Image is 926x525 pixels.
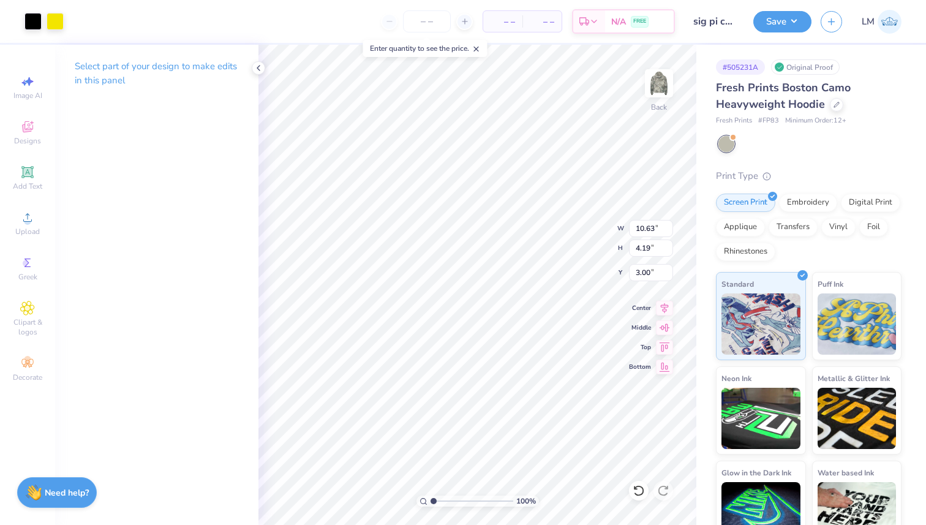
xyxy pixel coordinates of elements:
[771,59,840,75] div: Original Proof
[721,466,791,479] span: Glow in the Dark Ink
[818,293,897,355] img: Puff Ink
[821,218,856,236] div: Vinyl
[818,388,897,449] img: Metallic & Glitter Ink
[785,116,846,126] span: Minimum Order: 12 +
[721,372,751,385] span: Neon Ink
[818,372,890,385] span: Metallic & Glitter Ink
[818,278,843,290] span: Puff Ink
[716,169,902,183] div: Print Type
[651,102,667,113] div: Back
[878,10,902,34] img: Lilly Meisner
[841,194,900,212] div: Digital Print
[14,136,41,146] span: Designs
[13,181,42,191] span: Add Text
[716,116,752,126] span: Fresh Prints
[716,218,765,236] div: Applique
[716,80,851,111] span: Fresh Prints Boston Camo Heavyweight Hoodie
[45,487,89,499] strong: Need help?
[647,71,671,96] img: Back
[779,194,837,212] div: Embroidery
[633,17,646,26] span: FREE
[862,10,902,34] a: LM
[753,11,811,32] button: Save
[859,218,888,236] div: Foil
[769,218,818,236] div: Transfers
[18,272,37,282] span: Greek
[403,10,451,32] input: – –
[721,293,800,355] img: Standard
[684,9,744,34] input: Untitled Design
[862,15,875,29] span: LM
[716,243,775,261] div: Rhinestones
[530,15,554,28] span: – –
[13,91,42,100] span: Image AI
[716,59,765,75] div: # 505231A
[629,304,651,312] span: Center
[721,388,800,449] img: Neon Ink
[75,59,239,88] p: Select part of your design to make edits in this panel
[629,343,651,352] span: Top
[491,15,515,28] span: – –
[716,194,775,212] div: Screen Print
[629,363,651,371] span: Bottom
[6,317,49,337] span: Clipart & logos
[758,116,779,126] span: # FP83
[611,15,626,28] span: N/A
[13,372,42,382] span: Decorate
[818,466,874,479] span: Water based Ink
[516,496,536,507] span: 100 %
[721,278,754,290] span: Standard
[363,40,487,57] div: Enter quantity to see the price.
[629,323,651,332] span: Middle
[15,227,40,236] span: Upload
